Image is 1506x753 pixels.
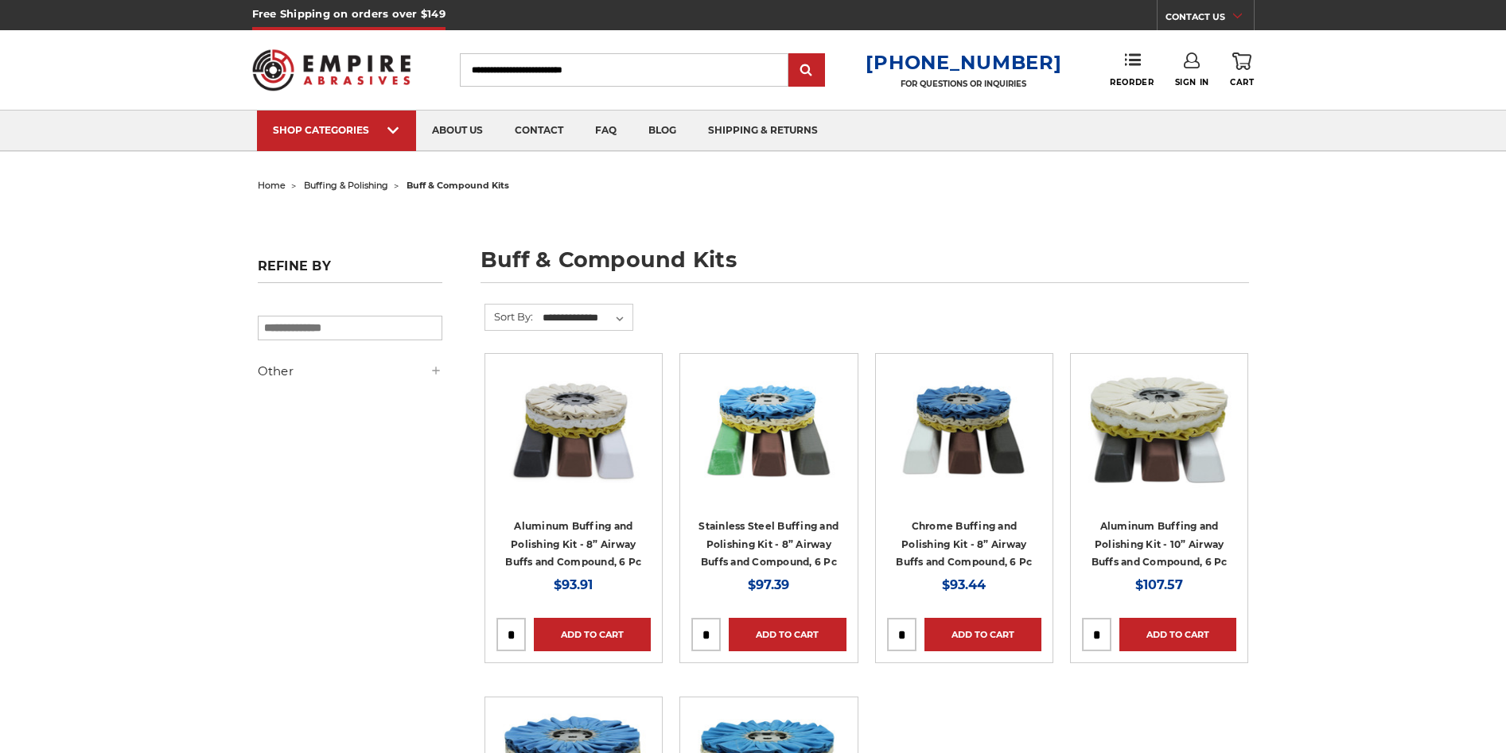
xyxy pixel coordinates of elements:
[481,249,1249,283] h1: buff & compound kits
[1135,577,1183,592] span: $107.57
[540,306,632,330] select: Sort By:
[534,618,651,651] a: Add to Cart
[924,618,1041,651] a: Add to Cart
[258,258,442,283] h5: Refine by
[1082,365,1236,569] a: 10 inch airway buff and polishing compound kit for aluminum
[1110,52,1154,87] a: Reorder
[1119,618,1236,651] a: Add to Cart
[1230,77,1254,87] span: Cart
[866,79,1061,89] p: FOR QUESTIONS OR INQUIRIES
[748,577,789,592] span: $97.39
[942,577,986,592] span: $93.44
[1165,8,1254,30] a: CONTACT US
[1175,77,1209,87] span: Sign In
[304,180,388,191] a: buffing & polishing
[485,305,533,328] label: Sort By:
[496,365,651,492] img: 8 inch airway buffing wheel and compound kit for aluminum
[416,111,499,151] a: about us
[499,111,579,151] a: contact
[887,365,1041,492] img: 8 inch airway buffing wheel and compound kit for chrome
[691,365,846,569] a: 8 inch airway buffing wheel and compound kit for stainless steel
[791,55,823,87] input: Submit
[729,618,846,651] a: Add to Cart
[579,111,632,151] a: faq
[632,111,692,151] a: blog
[258,362,442,381] h5: Other
[496,365,651,569] a: 8 inch airway buffing wheel and compound kit for aluminum
[252,39,411,101] img: Empire Abrasives
[866,51,1061,74] a: [PHONE_NUMBER]
[887,365,1041,569] a: 8 inch airway buffing wheel and compound kit for chrome
[1110,77,1154,87] span: Reorder
[258,180,286,191] a: home
[407,180,509,191] span: buff & compound kits
[554,577,593,592] span: $93.91
[1230,52,1254,87] a: Cart
[691,365,846,492] img: 8 inch airway buffing wheel and compound kit for stainless steel
[1082,365,1236,492] img: 10 inch airway buff and polishing compound kit for aluminum
[273,124,400,136] div: SHOP CATEGORIES
[692,111,834,151] a: shipping & returns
